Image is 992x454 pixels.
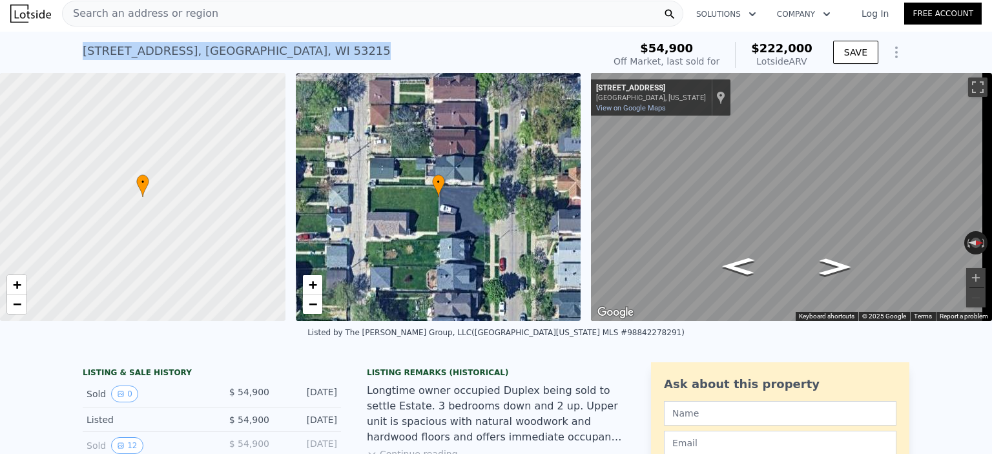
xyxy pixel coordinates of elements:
span: © 2025 Google [862,313,906,320]
a: Show location on map [716,90,725,105]
span: + [13,276,21,293]
div: [GEOGRAPHIC_DATA], [US_STATE] [596,94,706,102]
button: Keyboard shortcuts [799,312,854,321]
div: Sold [87,386,201,402]
input: Name [664,401,896,426]
div: [STREET_ADDRESS] [596,83,706,94]
a: Open this area in Google Maps (opens a new window) [594,304,637,321]
a: Zoom out [303,294,322,314]
button: Rotate counterclockwise [964,231,971,254]
button: Toggle fullscreen view [968,77,987,97]
a: Zoom in [7,275,26,294]
a: View on Google Maps [596,104,666,112]
button: Zoom in [966,268,986,287]
a: Zoom out [7,294,26,314]
button: Rotate clockwise [981,231,988,254]
span: $222,000 [751,41,812,55]
span: $54,900 [640,41,693,55]
img: Lotside [10,5,51,23]
path: Go North, S 33rd St [805,254,865,280]
div: Longtime owner occupied Duplex being sold to settle Estate. 3 bedrooms down and 2 up. Upper unit ... [367,383,625,445]
div: • [136,174,149,197]
div: [DATE] [280,437,337,454]
span: − [308,296,316,312]
div: Ask about this property [664,375,896,393]
path: Go South, S 33rd St [708,254,769,279]
span: • [432,176,445,188]
button: Reset the view [964,238,987,248]
div: Listed by The [PERSON_NAME] Group, LLC ([GEOGRAPHIC_DATA][US_STATE] MLS #98842278291) [307,328,685,337]
div: • [432,174,445,197]
div: [DATE] [280,413,337,426]
div: Lotside ARV [751,55,812,68]
div: Listed [87,413,201,426]
button: View historical data [111,437,143,454]
div: Map [591,73,992,321]
button: SAVE [833,41,878,64]
span: • [136,176,149,188]
a: Terms [914,313,932,320]
span: + [308,276,316,293]
div: Sold [87,437,201,454]
button: Solutions [686,3,767,26]
button: View historical data [111,386,138,402]
div: Off Market, last sold for [614,55,719,68]
span: − [13,296,21,312]
button: Show Options [883,39,909,65]
img: Google [594,304,637,321]
div: [STREET_ADDRESS] , [GEOGRAPHIC_DATA] , WI 53215 [83,42,391,60]
button: Company [767,3,841,26]
span: $ 54,900 [229,415,269,425]
span: $ 54,900 [229,439,269,449]
div: [DATE] [280,386,337,402]
a: Report a problem [940,313,988,320]
span: Search an address or region [63,6,218,21]
a: Log In [846,7,904,20]
a: Zoom in [303,275,322,294]
div: Listing Remarks (Historical) [367,367,625,378]
a: Free Account [904,3,982,25]
span: $ 54,900 [229,387,269,397]
div: Street View [591,73,992,321]
button: Zoom out [966,288,986,307]
div: LISTING & SALE HISTORY [83,367,341,380]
